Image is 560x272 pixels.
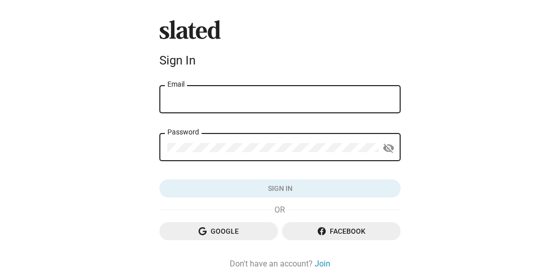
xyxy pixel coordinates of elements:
a: Join [315,258,330,269]
span: Google [167,222,270,240]
button: Google [159,222,278,240]
div: Sign In [159,53,401,67]
div: Don't have an account? [159,258,401,269]
button: Show password [379,138,399,158]
mat-icon: visibility_off [383,141,395,156]
button: Facebook [282,222,401,240]
span: Facebook [290,222,393,240]
sl-branding: Sign In [159,20,401,72]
